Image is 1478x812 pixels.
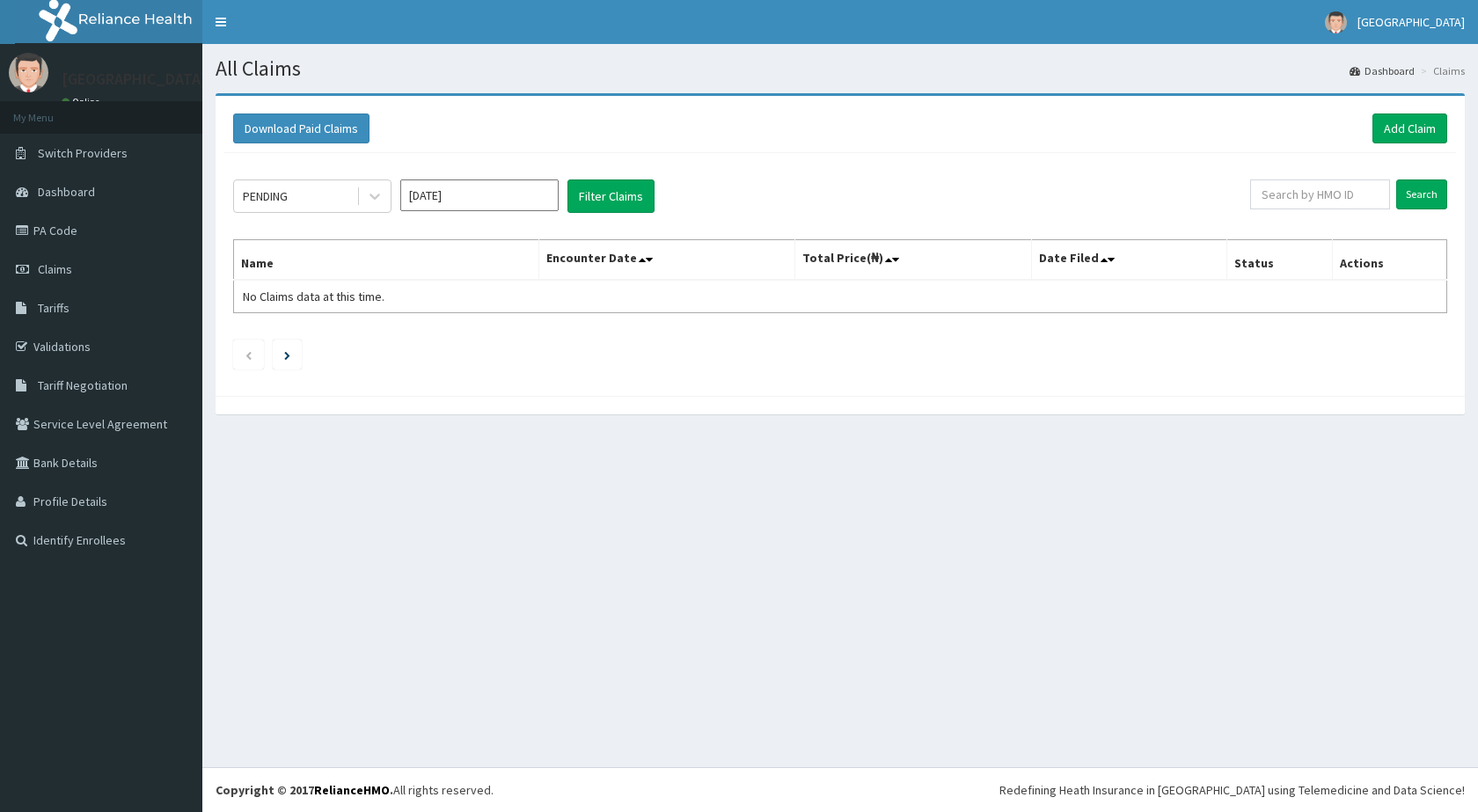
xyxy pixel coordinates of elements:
input: Select Month and Year [400,179,559,211]
th: Total Price(₦) [794,240,1031,281]
h1: All Claims [216,57,1465,80]
a: Next page [284,347,290,362]
button: Download Paid Claims [233,113,369,143]
p: [GEOGRAPHIC_DATA] [62,71,207,87]
a: Online [62,96,104,108]
span: Switch Providers [38,145,128,161]
img: User Image [9,53,48,92]
th: Actions [1333,240,1447,281]
footer: All rights reserved. [202,767,1478,812]
button: Filter Claims [567,179,655,213]
input: Search by HMO ID [1250,179,1390,209]
span: [GEOGRAPHIC_DATA] [1357,14,1465,30]
span: No Claims data at this time. [243,289,384,304]
span: Tariff Negotiation [38,377,128,393]
span: Claims [38,261,72,277]
th: Date Filed [1031,240,1227,281]
img: User Image [1325,11,1347,33]
span: Dashboard [38,184,95,200]
span: Tariffs [38,300,70,316]
a: Add Claim [1372,113,1447,143]
a: RelianceHMO [314,782,390,798]
th: Name [234,240,539,281]
div: PENDING [243,187,288,205]
strong: Copyright © 2017 . [216,782,393,798]
input: Search [1396,179,1447,209]
th: Status [1227,240,1333,281]
li: Claims [1416,63,1465,78]
a: Previous page [245,347,252,362]
th: Encounter Date [539,240,794,281]
div: Redefining Heath Insurance in [GEOGRAPHIC_DATA] using Telemedicine and Data Science! [999,781,1465,799]
a: Dashboard [1350,63,1415,78]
